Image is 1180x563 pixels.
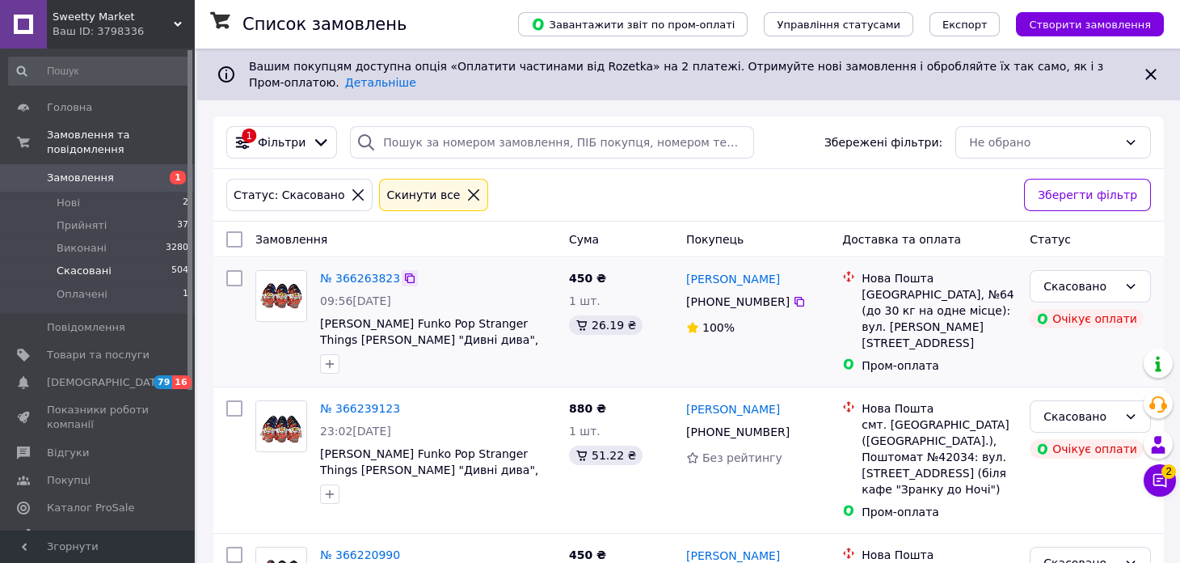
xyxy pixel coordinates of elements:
a: [PERSON_NAME] [686,401,780,417]
span: Фільтри [258,134,306,150]
a: [PERSON_NAME] Funko Pop Stranger Things [PERSON_NAME] "Дивні дива", 240 г - 12 шт [320,447,538,493]
span: Без рейтингу [702,451,782,464]
span: 100% [702,321,735,334]
input: Пошук [8,57,190,86]
div: Нова Пошта [862,400,1017,417]
a: № 366220990 [320,548,400,561]
span: Замовлення та повідомлення [47,128,194,157]
span: 450 ₴ [569,548,606,561]
span: Збережені фільтри: [824,134,942,150]
span: Виконані [57,241,107,256]
span: 2 [183,196,188,210]
button: Створити замовлення [1016,12,1164,36]
span: Доставка та оплата [842,233,961,246]
span: Sweetty Market [53,10,174,24]
div: Нова Пошта [862,547,1017,563]
button: Зберегти фільтр [1024,179,1151,211]
span: Відгуки [47,446,89,460]
div: смт. [GEOGRAPHIC_DATA] ([GEOGRAPHIC_DATA].), Поштомат №42034: вул. [STREET_ADDRESS] (біля кафе "З... [862,417,1017,497]
a: [PERSON_NAME] [686,271,780,287]
div: [PHONE_NUMBER] [683,290,793,313]
h1: Список замовлень [242,15,407,34]
a: [PERSON_NAME] Funko Pop Stranger Things [PERSON_NAME] "Дивні дива", 120 г - 6 шт [320,317,538,362]
button: Експорт [929,12,1001,36]
span: 37 [177,218,188,233]
a: Фото товару [255,270,307,322]
span: Вашим покупцям доступна опція «Оплатити частинами від Rozetka» на 2 платежі. Отримуйте нові замов... [249,60,1103,89]
span: 16 [172,375,191,389]
span: Скасовані [57,264,112,278]
span: Аналітика [47,528,103,543]
a: Створити замовлення [1000,17,1164,30]
span: 3280 [166,241,188,256]
a: Детальніше [345,76,416,89]
div: Скасовано [1043,277,1118,295]
span: 504 [171,264,188,278]
span: 79 [154,375,172,389]
span: 23:02[DATE] [320,425,391,438]
span: 450 ₴ [569,272,606,285]
span: Замовлення [47,171,114,185]
span: Замовлення [255,233,327,246]
span: Статус [1030,233,1071,246]
a: № 366263823 [320,272,400,285]
div: Нова Пошта [862,270,1017,286]
img: Фото товару [256,401,306,451]
a: Фото товару [255,400,307,452]
span: 09:56[DATE] [320,294,391,307]
span: 1 шт. [569,294,601,307]
input: Пошук за номером замовлення, ПІБ покупця, номером телефону, Email, номером накладної [350,126,754,159]
button: Чат з покупцем2 [1144,464,1176,497]
span: Покупець [686,233,744,246]
a: № 366239123 [320,402,400,415]
div: Пром-оплата [862,358,1017,374]
button: Управління статусами [764,12,913,36]
span: Покупці [47,473,91,488]
span: 880 ₴ [569,402,606,415]
span: Створити замовлення [1029,19,1151,31]
span: 1 шт. [569,425,601,438]
span: Cума [569,233,599,246]
span: [DEMOGRAPHIC_DATA] [47,375,166,390]
span: Експорт [942,19,988,31]
span: 1 [170,171,186,184]
div: Пром-оплата [862,504,1017,520]
div: 26.19 ₴ [569,315,643,335]
span: Зберегти фільтр [1038,186,1137,204]
div: Ваш ID: 3798336 [53,24,194,39]
span: Показники роботи компанії [47,403,150,432]
span: Оплачені [57,287,107,302]
div: 51.22 ₴ [569,446,643,465]
span: 1 [183,287,188,302]
div: Очікує оплати [1030,309,1144,328]
span: Каталог ProSale [47,501,134,515]
span: Товари та послуги [47,348,150,362]
div: Статус: Скасовано [230,186,348,204]
div: Cкинути все [383,186,463,204]
div: [PHONE_NUMBER] [683,421,793,443]
span: Завантажити звіт по пром-оплаті [531,17,735,32]
span: Управління статусами [777,19,900,31]
span: Головна [47,100,92,115]
img: Фото товару [256,271,306,321]
div: Не обрано [969,133,1118,151]
div: Скасовано [1043,408,1118,425]
button: Завантажити звіт по пром-оплаті [518,12,748,36]
div: [GEOGRAPHIC_DATA], №64 (до 30 кг на одне місце): вул. [PERSON_NAME][STREET_ADDRESS] [862,286,1017,351]
span: 2 [1161,461,1176,476]
span: Нові [57,196,80,210]
span: Прийняті [57,218,107,233]
div: Очікує оплати [1030,439,1144,459]
span: Повідомлення [47,320,125,335]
